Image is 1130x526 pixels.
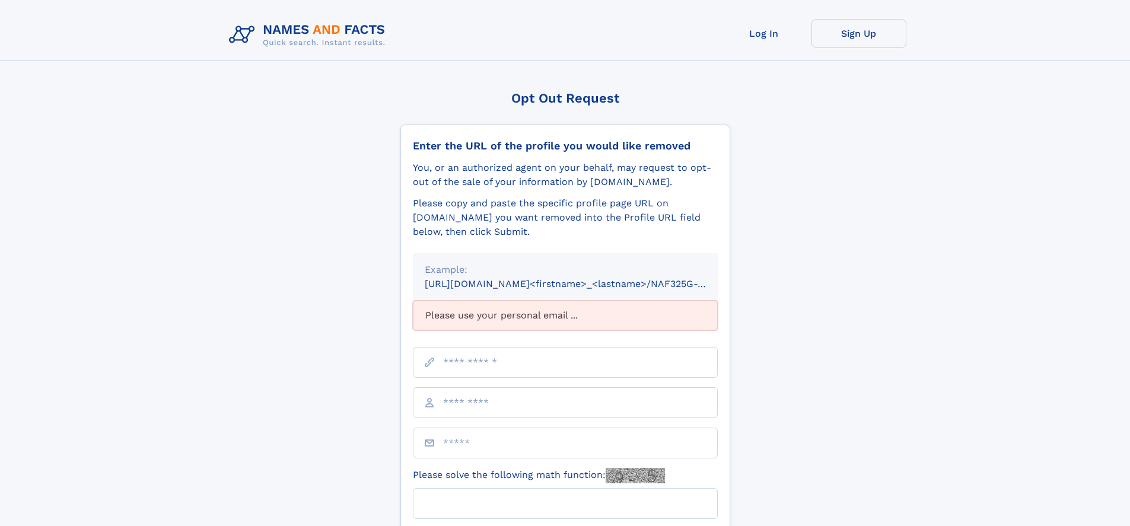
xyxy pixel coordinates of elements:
div: Enter the URL of the profile you would like removed [413,139,718,152]
label: Please solve the following math function: [413,468,665,483]
a: Log In [717,19,811,48]
div: Opt Out Request [400,91,730,106]
small: [URL][DOMAIN_NAME]<firstname>_<lastname>/NAF325G-xxxxxxxx [425,278,740,289]
img: Logo Names and Facts [224,19,395,51]
div: Please use your personal email ... [413,301,718,330]
div: You, or an authorized agent on your behalf, may request to opt-out of the sale of your informatio... [413,161,718,189]
div: Please copy and paste the specific profile page URL on [DOMAIN_NAME] you want removed into the Pr... [413,196,718,239]
a: Sign Up [811,19,906,48]
div: Example: [425,263,706,277]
